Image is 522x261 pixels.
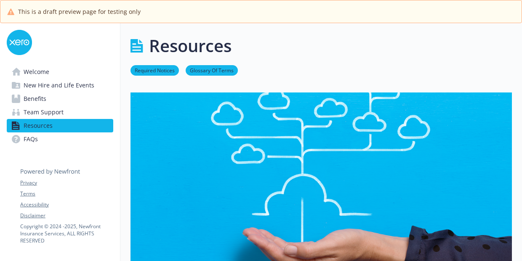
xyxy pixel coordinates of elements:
[7,65,113,79] a: Welcome
[18,7,141,16] span: This is a draft preview page for testing only
[7,79,113,92] a: New Hire and Life Events
[24,92,46,105] span: Benefits
[24,65,49,79] span: Welcome
[7,132,113,146] a: FAQs
[20,212,113,219] a: Disclaimer
[7,119,113,132] a: Resources
[24,105,64,119] span: Team Support
[7,105,113,119] a: Team Support
[24,132,38,146] span: FAQs
[130,66,179,74] a: Required Notices
[20,179,113,187] a: Privacy
[149,33,232,58] h1: Resources
[186,66,238,74] a: Glossary Of Terms
[24,79,94,92] span: New Hire and Life Events
[7,92,113,105] a: Benefits
[20,201,113,208] a: Accessibility
[20,190,113,198] a: Terms
[20,223,113,244] p: Copyright © 2024 - 2025 , Newfront Insurance Services, ALL RIGHTS RESERVED
[24,119,53,132] span: Resources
